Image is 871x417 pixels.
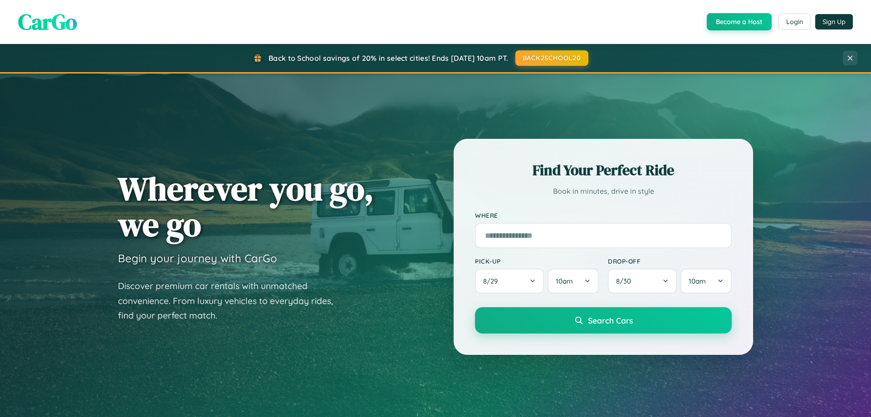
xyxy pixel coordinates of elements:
button: Search Cars [475,307,732,334]
label: Pick-up [475,257,599,265]
span: CarGo [18,7,77,37]
span: 10am [689,277,706,285]
button: 10am [548,269,599,294]
span: Back to School savings of 20% in select cities! Ends [DATE] 10am PT. [269,54,508,63]
p: Discover premium car rentals with unmatched convenience. From luxury vehicles to everyday rides, ... [118,279,345,323]
h3: Begin your journey with CarGo [118,251,277,265]
button: BACK2SCHOOL20 [515,50,588,66]
button: 10am [680,269,732,294]
button: Become a Host [707,13,772,30]
button: Login [778,14,811,30]
label: Drop-off [608,257,732,265]
span: 10am [556,277,573,285]
button: 8/30 [608,269,677,294]
h1: Wherever you go, we go [118,171,374,242]
p: Book in minutes, drive in style [475,185,732,198]
span: Search Cars [588,315,633,325]
label: Where [475,211,732,219]
button: 8/29 [475,269,544,294]
h2: Find Your Perfect Ride [475,160,732,180]
button: Sign Up [815,14,853,29]
span: 8 / 29 [483,277,502,285]
span: 8 / 30 [616,277,636,285]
